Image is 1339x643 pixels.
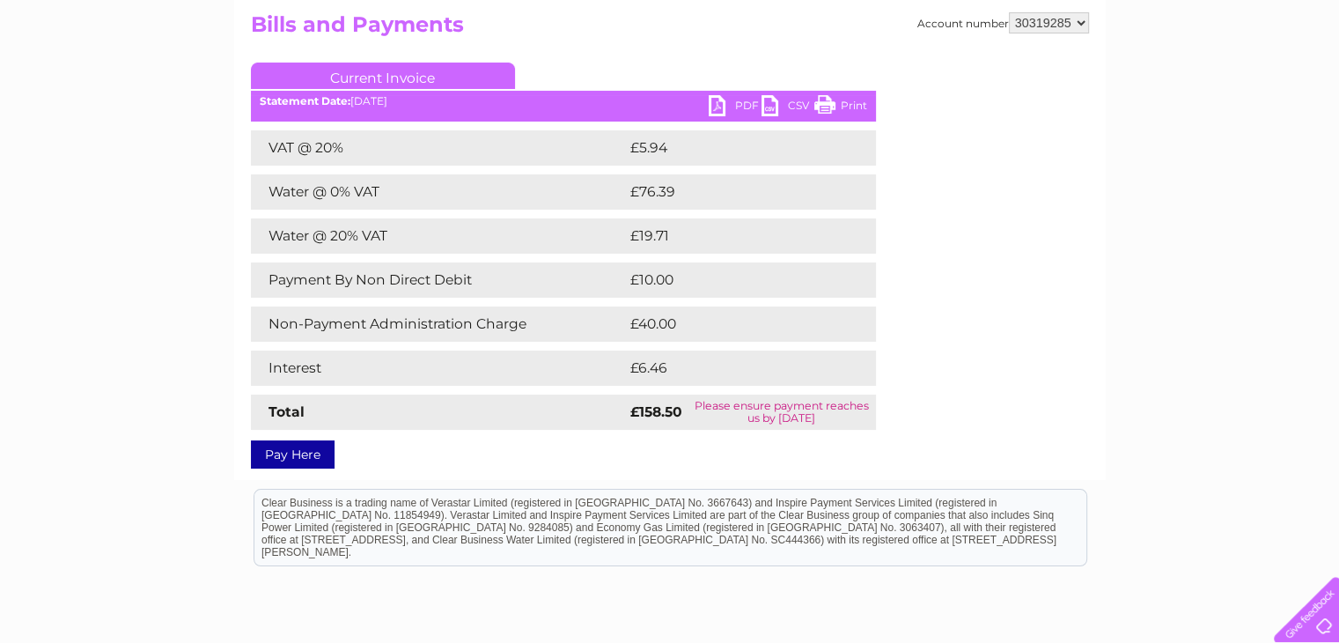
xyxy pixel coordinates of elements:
td: £6.46 [626,351,835,386]
a: Telecoms [1122,75,1175,88]
td: Please ensure payment reaches us by [DATE] [688,395,875,430]
td: Water @ 20% VAT [251,218,626,254]
a: CSV [761,95,814,121]
a: Log out [1281,75,1322,88]
b: Statement Date: [260,94,350,107]
td: VAT @ 20% [251,130,626,166]
a: Pay Here [251,440,335,469]
div: [DATE] [251,95,876,107]
strong: Total [269,403,305,420]
a: Print [814,95,867,121]
td: £19.71 [626,218,837,254]
td: Payment By Non Direct Debit [251,262,626,298]
td: £40.00 [626,307,842,342]
strong: £158.50 [630,403,682,420]
td: Water @ 0% VAT [251,174,626,210]
a: 0333 014 3131 [1007,9,1129,31]
h2: Bills and Payments [251,12,1089,46]
td: Non-Payment Administration Charge [251,307,626,342]
img: logo.png [47,46,136,100]
td: £76.39 [626,174,841,210]
td: £10.00 [626,262,840,298]
a: Blog [1186,75,1211,88]
div: Clear Business is a trading name of Verastar Limited (registered in [GEOGRAPHIC_DATA] No. 3667643... [254,10,1086,85]
a: PDF [709,95,761,121]
a: Energy [1073,75,1112,88]
a: Current Invoice [251,63,515,89]
td: Interest [251,351,626,386]
a: Water [1029,75,1063,88]
td: £5.94 [626,130,835,166]
div: Account number [917,12,1089,33]
a: Contact [1222,75,1265,88]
